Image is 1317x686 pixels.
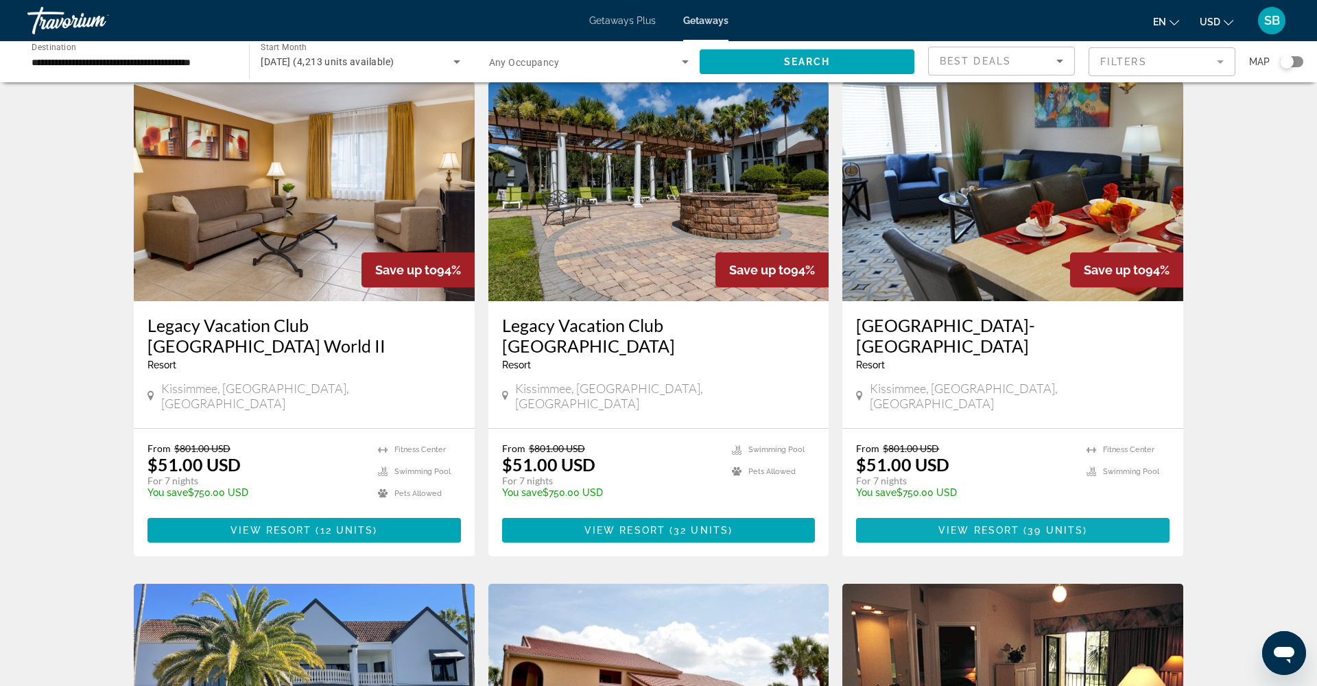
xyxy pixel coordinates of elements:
[394,489,442,498] span: Pets Allowed
[394,445,446,454] span: Fitness Center
[32,42,76,51] span: Destination
[940,53,1063,69] mat-select: Sort by
[748,445,805,454] span: Swimming Pool
[1028,525,1083,536] span: 39 units
[134,82,475,301] img: 8688I01X.jpg
[589,15,656,26] a: Getaways Plus
[502,442,525,454] span: From
[784,56,831,67] span: Search
[940,56,1011,67] span: Best Deals
[1249,52,1270,71] span: Map
[147,518,461,543] button: View Resort(12 units)
[729,263,791,277] span: Save up to
[700,49,914,74] button: Search
[502,359,531,370] span: Resort
[856,315,1170,356] a: [GEOGRAPHIC_DATA]-[GEOGRAPHIC_DATA]
[147,315,461,356] a: Legacy Vacation Club [GEOGRAPHIC_DATA] World II
[27,3,165,38] a: Travorium
[1153,16,1166,27] span: en
[883,442,939,454] span: $801.00 USD
[502,487,719,498] p: $750.00 USD
[856,518,1170,543] button: View Resort(39 units)
[1262,631,1306,675] iframe: Button to launch messaging window
[502,315,816,356] a: Legacy Vacation Club [GEOGRAPHIC_DATA]
[361,252,475,287] div: 94%
[320,525,374,536] span: 12 units
[1089,47,1235,77] button: Filter
[488,82,829,301] img: 8614E01X.jpg
[161,381,461,411] span: Kissimmee, [GEOGRAPHIC_DATA], [GEOGRAPHIC_DATA]
[515,381,815,411] span: Kissimmee, [GEOGRAPHIC_DATA], [GEOGRAPHIC_DATA]
[502,518,816,543] button: View Resort(32 units)
[394,467,451,476] span: Swimming Pool
[529,442,585,454] span: $801.00 USD
[584,525,665,536] span: View Resort
[856,442,879,454] span: From
[147,442,171,454] span: From
[1084,263,1146,277] span: Save up to
[489,57,560,68] span: Any Occupancy
[147,487,364,498] p: $750.00 USD
[174,442,230,454] span: $801.00 USD
[715,252,829,287] div: 94%
[856,359,885,370] span: Resort
[147,475,364,487] p: For 7 nights
[261,43,307,52] span: Start Month
[502,454,595,475] p: $51.00 USD
[856,454,949,475] p: $51.00 USD
[748,467,796,476] span: Pets Allowed
[502,475,719,487] p: For 7 nights
[856,475,1073,487] p: For 7 nights
[502,487,543,498] span: You save
[665,525,733,536] span: ( )
[674,525,728,536] span: 32 units
[856,487,1073,498] p: $750.00 USD
[261,56,394,67] span: [DATE] (4,213 units available)
[842,82,1183,301] img: 6815I01L.jpg
[870,381,1170,411] span: Kissimmee, [GEOGRAPHIC_DATA], [GEOGRAPHIC_DATA]
[311,525,377,536] span: ( )
[683,15,728,26] a: Getaways
[1103,445,1154,454] span: Fitness Center
[375,263,437,277] span: Save up to
[147,487,188,498] span: You save
[1153,12,1179,32] button: Change language
[147,454,241,475] p: $51.00 USD
[856,487,897,498] span: You save
[1070,252,1183,287] div: 94%
[1103,467,1159,476] span: Swimming Pool
[1200,16,1220,27] span: USD
[1254,6,1290,35] button: User Menu
[1019,525,1087,536] span: ( )
[230,525,311,536] span: View Resort
[147,359,176,370] span: Resort
[1200,12,1233,32] button: Change currency
[1264,14,1280,27] span: SB
[938,525,1019,536] span: View Resort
